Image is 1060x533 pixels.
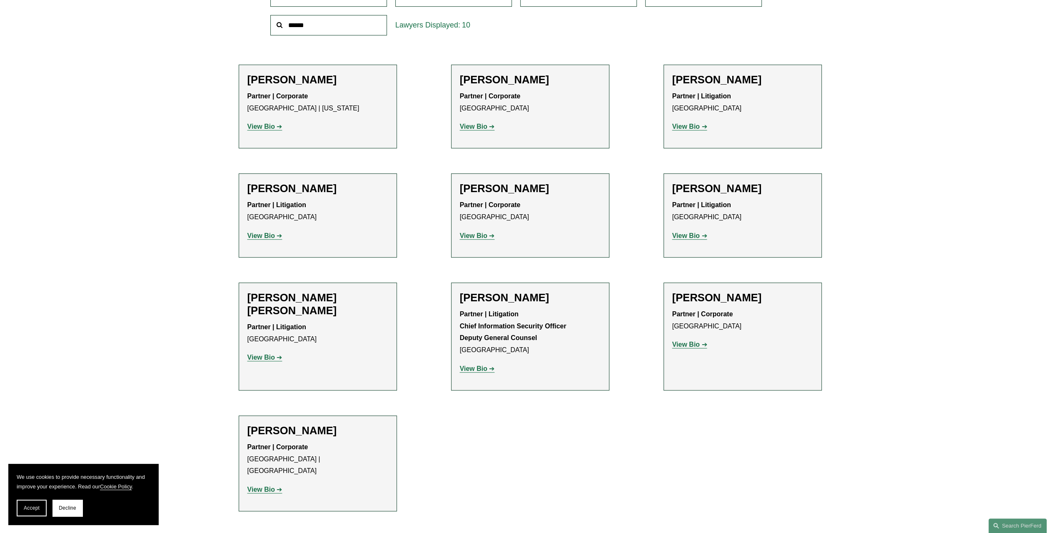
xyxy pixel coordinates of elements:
[247,232,275,239] strong: View Bio
[460,73,601,86] h2: [PERSON_NAME]
[672,182,813,195] h2: [PERSON_NAME]
[17,472,150,491] p: We use cookies to provide necessary functionality and improve your experience. Read our .
[460,291,601,304] h2: [PERSON_NAME]
[460,323,566,342] strong: Chief Information Security Officer Deputy General Counsel
[672,310,733,318] strong: Partner | Corporate
[24,505,40,511] span: Accept
[247,486,275,493] strong: View Bio
[247,321,388,345] p: [GEOGRAPHIC_DATA]
[247,90,388,115] p: [GEOGRAPHIC_DATA] | [US_STATE]
[460,232,495,239] a: View Bio
[460,310,519,318] strong: Partner | Litigation
[460,201,521,208] strong: Partner | Corporate
[247,354,282,361] a: View Bio
[672,73,813,86] h2: [PERSON_NAME]
[460,308,601,356] p: [GEOGRAPHIC_DATA]
[247,424,388,437] h2: [PERSON_NAME]
[460,123,495,130] a: View Bio
[247,291,388,317] h2: [PERSON_NAME] [PERSON_NAME]
[672,232,700,239] strong: View Bio
[247,354,275,361] strong: View Bio
[988,518,1047,533] a: Search this site
[247,123,275,130] strong: View Bio
[460,365,487,372] strong: View Bio
[672,341,700,348] strong: View Bio
[672,93,731,100] strong: Partner | Litigation
[460,93,521,100] strong: Partner | Corporate
[672,199,813,223] p: [GEOGRAPHIC_DATA]
[247,323,306,330] strong: Partner | Litigation
[8,464,158,525] section: Cookie banner
[247,93,308,100] strong: Partner | Corporate
[460,123,487,130] strong: View Bio
[59,505,76,511] span: Decline
[672,308,813,333] p: [GEOGRAPHIC_DATA]
[672,123,700,130] strong: View Bio
[672,291,813,304] h2: [PERSON_NAME]
[247,199,388,223] p: [GEOGRAPHIC_DATA]
[100,483,132,490] a: Cookie Policy
[460,365,495,372] a: View Bio
[247,182,388,195] h2: [PERSON_NAME]
[247,232,282,239] a: View Bio
[460,232,487,239] strong: View Bio
[247,486,282,493] a: View Bio
[17,500,47,516] button: Accept
[672,201,731,208] strong: Partner | Litigation
[460,90,601,115] p: [GEOGRAPHIC_DATA]
[247,441,388,477] p: [GEOGRAPHIC_DATA] | [GEOGRAPHIC_DATA]
[247,73,388,86] h2: [PERSON_NAME]
[672,123,707,130] a: View Bio
[462,21,470,29] span: 10
[52,500,82,516] button: Decline
[247,201,306,208] strong: Partner | Litigation
[672,341,707,348] a: View Bio
[672,232,707,239] a: View Bio
[460,182,601,195] h2: [PERSON_NAME]
[672,90,813,115] p: [GEOGRAPHIC_DATA]
[460,199,601,223] p: [GEOGRAPHIC_DATA]
[247,443,308,450] strong: Partner | Corporate
[247,123,282,130] a: View Bio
